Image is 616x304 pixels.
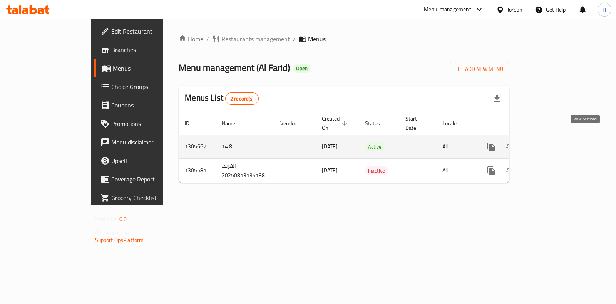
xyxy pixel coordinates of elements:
div: Menu-management [424,5,471,14]
span: H [603,5,606,14]
span: Inactive [365,166,388,175]
h2: Menus List [185,92,258,105]
span: Upsell [111,156,188,165]
button: Change Status [500,161,519,180]
span: 2 record(s) [226,95,258,102]
span: Coupons [111,101,188,110]
span: [DATE] [322,141,338,151]
th: Actions [476,112,562,135]
a: Promotions [94,114,194,133]
span: Restaurants management [221,34,290,44]
div: Total records count [225,92,259,105]
span: Status [365,119,390,128]
span: Created On [322,114,350,133]
span: Menus [113,64,188,73]
a: Restaurants management [212,34,290,44]
span: Coverage Report [111,175,188,184]
span: Branches [111,45,188,54]
li: / [206,34,209,44]
td: الفريد, 20250813135138 [216,158,274,183]
td: 1305667 [179,135,216,158]
a: Branches [94,40,194,59]
span: Grocery Checklist [111,193,188,202]
div: Export file [488,89,506,108]
nav: breadcrumb [179,34,509,44]
span: Choice Groups [111,82,188,91]
span: Name [222,119,245,128]
span: Open [293,65,311,72]
span: Start Date [405,114,427,133]
a: Coverage Report [94,170,194,188]
td: - [399,158,436,183]
td: 1305581 [179,158,216,183]
span: ID [185,119,199,128]
span: Version: [95,214,114,224]
span: Menu disclaimer [111,138,188,147]
span: Add New Menu [456,64,503,74]
span: Menu management ( Al Farid ) [179,59,290,76]
a: Upsell [94,151,194,170]
span: Edit Restaurant [111,27,188,36]
span: Promotions [111,119,188,128]
button: more [482,161,500,180]
span: [DATE] [322,165,338,175]
a: Menus [94,59,194,77]
td: All [436,158,476,183]
div: Jordan [507,5,522,14]
a: Menu disclaimer [94,133,194,151]
td: - [399,135,436,158]
a: Choice Groups [94,77,194,96]
a: Edit Restaurant [94,22,194,40]
li: / [293,34,296,44]
div: Active [365,142,385,151]
td: All [436,135,476,158]
a: Support.OpsPlatform [95,235,144,245]
span: Active [365,143,385,151]
span: Get support on: [95,227,131,237]
button: Add New Menu [450,62,509,76]
span: Locale [442,119,467,128]
table: enhanced table [179,112,562,183]
span: 1.0.0 [115,214,127,224]
div: Open [293,64,311,73]
button: more [482,138,500,156]
a: Grocery Checklist [94,188,194,207]
span: Menus [308,34,326,44]
td: 14.8 [216,135,274,158]
span: Vendor [280,119,306,128]
a: Coupons [94,96,194,114]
